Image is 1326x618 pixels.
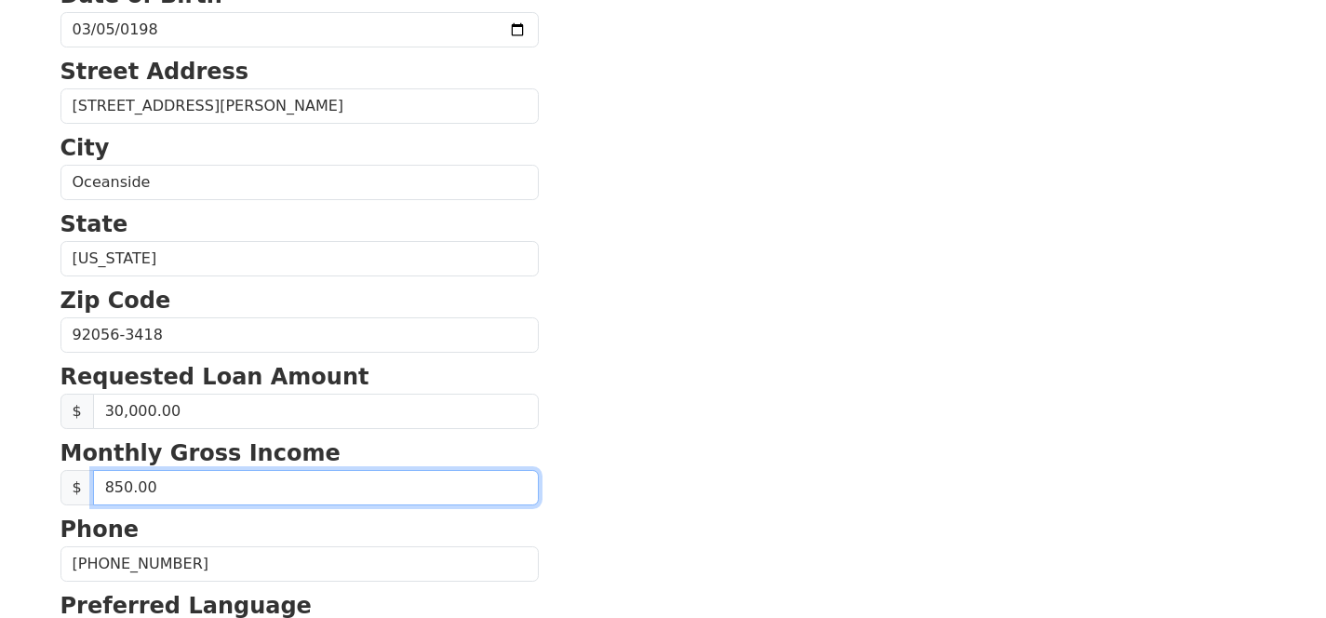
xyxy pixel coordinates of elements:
input: 0.00 [93,470,539,505]
span: $ [60,470,94,505]
input: Phone [60,546,539,582]
strong: Phone [60,517,140,543]
input: Requested Loan Amount [93,394,539,429]
input: Street Address [60,88,539,124]
strong: Requested Loan Amount [60,364,369,390]
p: Monthly Gross Income [60,437,539,470]
strong: Zip Code [60,288,171,314]
strong: State [60,211,128,237]
strong: City [60,135,110,161]
input: City [60,165,539,200]
span: $ [60,394,94,429]
input: Zip Code [60,317,539,353]
strong: Street Address [60,59,249,85]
